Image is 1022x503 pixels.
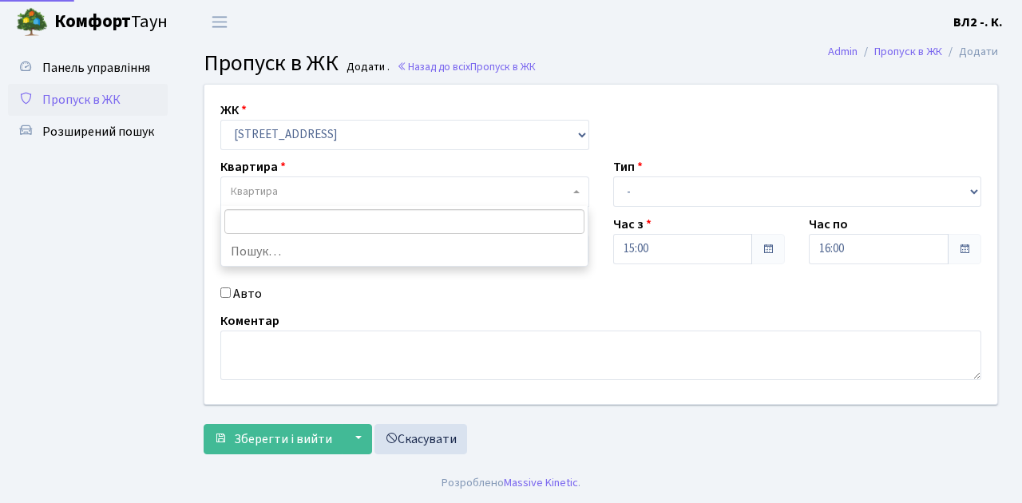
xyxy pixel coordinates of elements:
[220,311,279,331] label: Коментар
[42,91,121,109] span: Пропуск в ЖК
[8,84,168,116] a: Пропуск в ЖК
[220,157,286,176] label: Квартира
[54,9,168,36] span: Таун
[42,123,154,141] span: Розширений пошук
[343,61,390,74] small: Додати .
[397,59,536,74] a: Назад до всіхПропуск в ЖК
[204,424,343,454] button: Зберегти і вийти
[8,52,168,84] a: Панель управління
[953,13,1003,32] a: ВЛ2 -. К.
[54,9,131,34] b: Комфорт
[42,59,150,77] span: Панель управління
[809,215,848,234] label: Час по
[504,474,578,491] a: Massive Kinetic
[220,101,247,120] label: ЖК
[374,424,467,454] a: Скасувати
[613,157,643,176] label: Тип
[942,43,998,61] li: Додати
[221,237,588,266] li: Пошук…
[204,47,339,79] span: Пропуск в ЖК
[234,430,332,448] span: Зберегти і вийти
[874,43,942,60] a: Пропуск в ЖК
[953,14,1003,31] b: ВЛ2 -. К.
[613,215,652,234] label: Час з
[200,9,240,35] button: Переключити навігацію
[828,43,858,60] a: Admin
[442,474,580,492] div: Розроблено .
[16,6,48,38] img: logo.png
[231,184,278,200] span: Квартира
[804,35,1022,69] nav: breadcrumb
[8,116,168,148] a: Розширений пошук
[233,284,262,303] label: Авто
[470,59,536,74] span: Пропуск в ЖК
